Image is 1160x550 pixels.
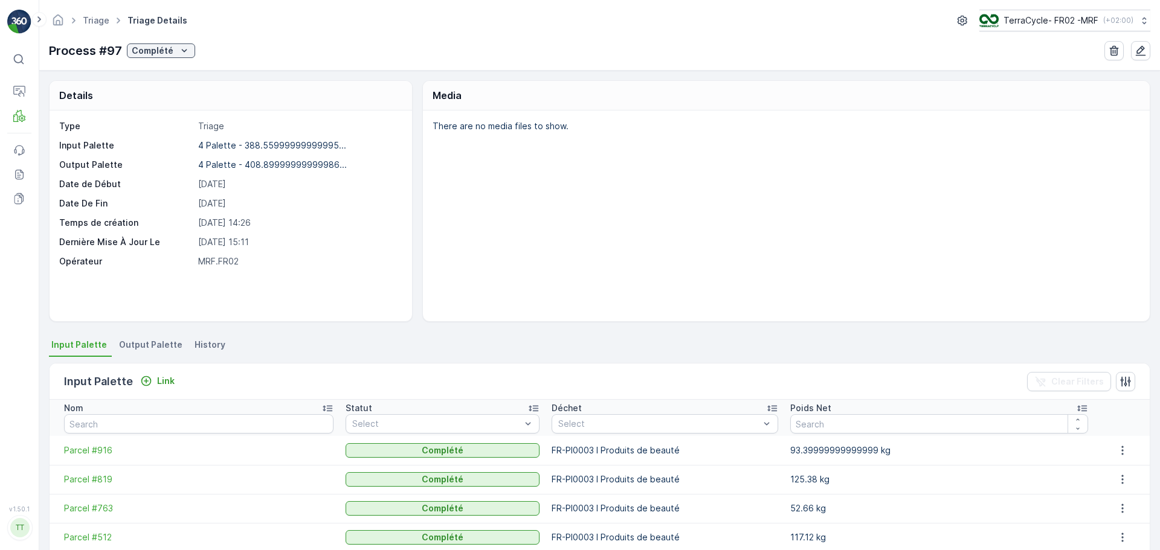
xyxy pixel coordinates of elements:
[552,531,778,543] p: FR-PI0003 I Produits de beauté
[790,531,1088,543] p: 117.12 kg
[198,159,347,170] p: 4 Palette - 408.89999999999986...
[790,444,1088,456] p: 93.39999999999999 kg
[979,10,1150,31] button: TerraCycle- FR02 -MRF(+02:00)
[59,217,193,229] p: Temps de création
[59,120,193,132] p: Type
[198,178,399,190] p: [DATE]
[352,418,521,430] p: Select
[64,502,333,514] a: Parcel #763
[64,531,333,543] a: Parcel #512
[552,444,778,456] p: FR-PI0003 I Produits de beauté
[198,217,399,229] p: [DATE] 14:26
[132,45,173,57] p: Complété
[198,255,399,267] p: MRF.FR02
[7,505,31,513] span: v 1.50.1
[198,197,399,209] p: [DATE]
[51,339,107,351] span: Input Palette
[1051,376,1104,388] p: Clear Filters
[59,255,193,267] p: Opérateur
[125,14,190,27] span: Triage Details
[49,42,122,60] p: Process #97
[127,43,195,58] button: Complété
[64,444,333,456] a: Parcel #916
[558,418,759,430] p: Select
[790,502,1088,514] p: 52.66 kg
[198,140,346,150] p: 4 Palette - 388.55999999999995...
[198,120,399,132] p: Triage
[552,402,582,414] p: Déchet
[64,414,333,433] input: Search
[422,473,463,485] p: Complété
[346,530,540,545] button: Complété
[346,402,372,414] p: Statut
[422,531,463,543] p: Complété
[157,375,175,387] p: Link
[346,443,540,458] button: Complété
[1027,372,1111,391] button: Clear Filters
[422,444,463,456] p: Complété
[59,159,193,171] p: Output Palette
[1004,14,1098,27] p: TerraCycle- FR02 -MRF
[552,473,778,485] p: FR-PI0003 I Produits de beauté
[7,515,31,540] button: TT
[422,502,463,514] p: Complété
[64,373,133,390] p: Input Palette
[64,402,83,414] p: Nom
[59,178,193,190] p: Date de Début
[433,120,1137,132] p: There are no media files to show.
[119,339,182,351] span: Output Palette
[83,15,109,25] a: Triage
[59,236,193,248] p: Dernière Mise À Jour Le
[979,14,999,27] img: terracycle.png
[64,473,333,485] a: Parcel #819
[135,374,179,388] button: Link
[10,518,30,537] div: TT
[552,502,778,514] p: FR-PI0003 I Produits de beauté
[346,472,540,487] button: Complété
[59,88,93,103] p: Details
[790,402,831,414] p: Poids Net
[198,236,399,248] p: [DATE] 15:11
[790,473,1088,485] p: 125.38 kg
[790,414,1088,433] input: Search
[59,197,193,209] p: Date De Fin
[1103,16,1133,25] p: ( +02:00 )
[433,88,462,103] p: Media
[59,139,193,152] p: Input Palette
[346,501,540,516] button: Complété
[51,18,65,28] a: Homepage
[7,10,31,34] img: logo
[195,339,225,351] span: History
